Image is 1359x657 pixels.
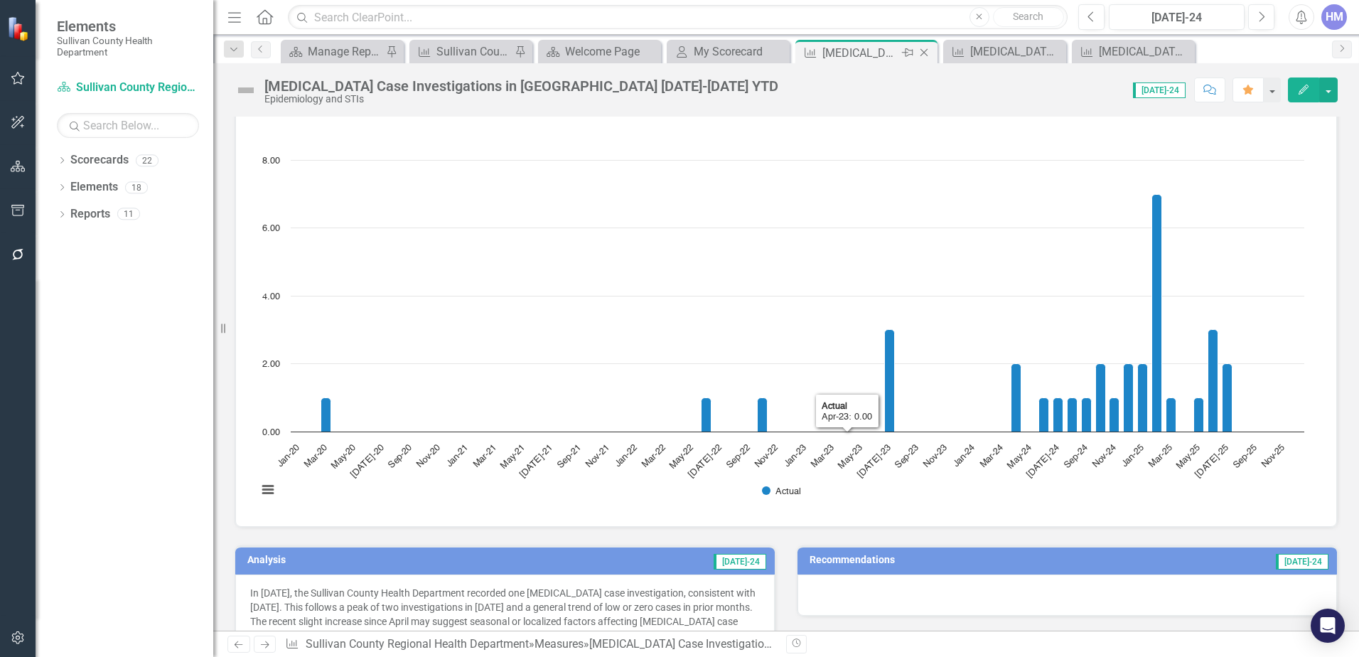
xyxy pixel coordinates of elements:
button: HM [1321,4,1347,30]
div: 22 [136,154,159,166]
button: [DATE]-24 [1109,4,1245,30]
div: 11 [117,208,140,220]
button: Search [993,7,1064,27]
div: My Scorecard [694,43,786,60]
text: Jan-24 [951,443,977,469]
a: Manage Reports [284,43,382,60]
a: Sullivan County Regional Health Department [57,80,199,96]
text: Sep-22 [724,443,751,470]
text: [DATE]-21 [518,443,555,480]
path: Feb-25, 7. Actual. [1152,195,1162,432]
div: Epidemiology and STIs [264,94,778,105]
text: 4.00 [262,292,280,301]
text: Sep-23 [893,443,920,470]
a: My Scorecard [670,43,786,60]
text: [DATE]-22 [687,443,724,480]
span: Elements [57,18,199,35]
text: Jan-20 [276,443,301,469]
a: [MEDICAL_DATA] Treatment Dispositions [947,43,1063,60]
text: Sep-24 [1063,443,1090,470]
text: Jan-25 [1120,443,1146,469]
path: Jan-25, 2. Actual. [1138,364,1148,432]
text: [DATE]-20 [349,443,386,480]
div: » » [285,636,775,653]
h3: Recommendations [810,555,1128,565]
button: Show Actual [762,486,801,496]
text: 2.00 [262,360,280,369]
div: [MEDICAL_DATA] Treatment Dispositions [970,43,1063,60]
span: Search [1013,11,1043,22]
h3: Analysis [247,555,463,565]
span: [DATE]-24 [1276,554,1328,570]
path: Jul-25, 2. Actual. [1223,364,1232,432]
p: In [DATE], the Sullivan County Health Department recorded one [MEDICAL_DATA] case investigation, ... [250,586,760,643]
div: [MEDICAL_DATA] Case Investigations in [GEOGRAPHIC_DATA] [DATE]-[DATE] YTD [264,78,778,94]
text: Nov-21 [584,443,611,469]
text: [DATE]-25 [1193,443,1230,480]
text: May-25 [1175,443,1203,471]
a: [MEDICAL_DATA] Case Investigations for [GEOGRAPHIC_DATA] [1075,43,1191,60]
div: Sullivan County Kindergarten Students Immunization Status [436,43,511,60]
text: May-23 [837,443,864,471]
text: Nov-24 [1091,443,1117,469]
text: Jan-23 [783,443,808,469]
text: May-22 [668,443,696,471]
img: Not Defined [235,79,257,102]
a: Sullivan County Regional Health Department [306,637,529,651]
text: [DATE]-23 [856,443,893,480]
span: [DATE]-24 [1133,82,1186,98]
path: Jun-25, 3. Actual. [1208,330,1218,432]
text: Mar-23 [810,443,836,469]
path: Oct-22, 1. Actual. [758,398,768,432]
path: Oct-24, 2. Actual. [1096,364,1106,432]
div: Welcome Page [565,43,657,60]
div: [MEDICAL_DATA] Case Investigations in [GEOGRAPHIC_DATA] [DATE]-[DATE] YTD [589,637,996,651]
text: Mar-20 [303,443,329,469]
path: Mar-25, 1. Actual. [1166,398,1176,432]
a: Scorecards [70,152,129,169]
path: Dec-24, 2. Actual. [1124,364,1134,432]
text: Mar-21 [472,443,498,469]
text: Nov-20 [415,443,441,469]
svg: Interactive chart [250,85,1311,512]
text: Sep-21 [556,443,583,470]
text: Sep-25 [1231,443,1258,470]
text: Nov-22 [753,443,780,469]
text: May-20 [330,443,358,471]
text: Mar-24 [979,443,1005,469]
text: 6.00 [262,224,280,233]
div: 18 [125,181,148,193]
path: Nov-24, 1. Actual. [1110,398,1119,432]
text: Nov-25 [1260,443,1287,469]
a: Sullivan County Kindergarten Students Immunization Status [413,43,511,60]
a: Welcome Page [542,43,657,60]
text: May-21 [499,443,527,471]
text: Jan-21 [444,443,470,469]
text: Mar-22 [640,443,667,469]
text: [DATE]-24 [1025,443,1062,480]
text: Jan-22 [613,443,639,469]
div: [MEDICAL_DATA] Case Investigations for [GEOGRAPHIC_DATA] [1099,43,1191,60]
path: Jul-23, 3. Actual. [885,330,895,432]
path: Jun-24, 1. Actual. [1039,398,1049,432]
path: Jul-24, 1. Actual. [1053,398,1063,432]
path: May-25, 1. Actual. [1194,398,1204,432]
div: [DATE]-24 [1114,9,1240,26]
img: ClearPoint Strategy [7,16,32,41]
span: [DATE]-24 [714,554,766,570]
path: Aug-24, 1. Actual. [1068,398,1078,432]
div: Open Intercom Messenger [1311,609,1345,643]
div: [MEDICAL_DATA] Case Investigations in [GEOGRAPHIC_DATA] [DATE]-[DATE] YTD [822,44,898,62]
button: View chart menu, Chart [258,480,278,500]
path: Apr-24, 2. Actual. [1011,364,1021,432]
text: May-24 [1006,443,1033,471]
a: Elements [70,179,118,196]
text: Sep-20 [387,443,414,470]
a: Measures [535,637,584,651]
text: 0.00 [262,428,280,437]
path: Jun-22, 1. Actual. [702,398,711,432]
a: Reports [70,206,110,223]
path: Mar-20, 1. Actual. [321,398,331,432]
small: Sullivan County Health Department [57,35,199,58]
